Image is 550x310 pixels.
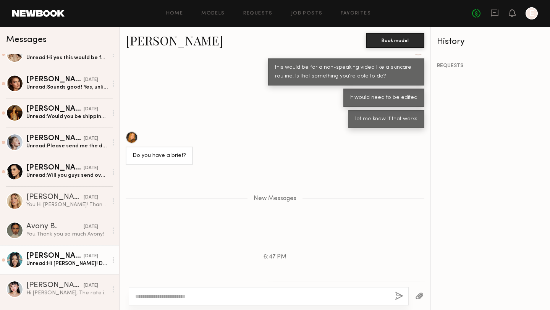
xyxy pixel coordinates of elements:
[254,195,296,202] span: New Messages
[84,223,98,231] div: [DATE]
[26,135,84,142] div: [PERSON_NAME]
[201,11,225,16] a: Models
[84,76,98,84] div: [DATE]
[84,106,98,113] div: [DATE]
[355,115,417,124] div: let me know if that works
[133,152,186,160] div: Do you have a brief?
[84,194,98,201] div: [DATE]
[26,76,84,84] div: [PERSON_NAME]
[26,142,108,150] div: Unread: Please send me the details about what kind of content would you need from me on - [EMAIL_...
[26,289,108,297] div: Hi [PERSON_NAME], The rate is a bit low, but I’d still love to collaborate on this project. Kindl...
[437,63,544,69] div: REQUESTS
[26,172,108,179] div: Unread: Will you guys send over a booking?:)
[6,36,47,44] span: Messages
[26,282,84,289] div: [PERSON_NAME]
[26,260,108,267] div: Unread: Hi [PERSON_NAME]! Do you have a brief available to share so I can check out the scope of ...
[243,11,273,16] a: Requests
[84,165,98,172] div: [DATE]
[26,194,84,201] div: [PERSON_NAME]
[26,231,108,238] div: You: Thank you so much Avony!
[526,7,538,19] a: E
[26,164,84,172] div: [PERSON_NAME]
[26,54,108,61] div: Unread: Hi yes this would be for 4 hours correct?
[26,252,84,260] div: [PERSON_NAME]
[26,84,108,91] div: Unread: Sounds good! Yes, unlimited organic use is included 🤍 let me know what information you ne...
[275,63,417,81] div: this would be for a non-speaking video like a skincare routine. Is that something you're able to do?
[84,282,98,289] div: [DATE]
[26,223,84,231] div: Avony B.
[437,37,544,46] div: History
[264,254,286,260] span: 6:47 PM
[350,94,417,102] div: It would need to be edited
[341,11,371,16] a: Favorites
[84,135,98,142] div: [DATE]
[26,113,108,120] div: Unread: Would you be shipping the product to me?
[366,37,424,43] a: Book model
[166,11,183,16] a: Home
[291,11,323,16] a: Job Posts
[26,201,108,208] div: You: Hi [PERSON_NAME]! Thanks for getting back to me! Would you be open to any flexibility for 1 ...
[84,253,98,260] div: [DATE]
[366,33,424,48] button: Book model
[126,32,223,48] a: [PERSON_NAME]
[26,105,84,113] div: [PERSON_NAME]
